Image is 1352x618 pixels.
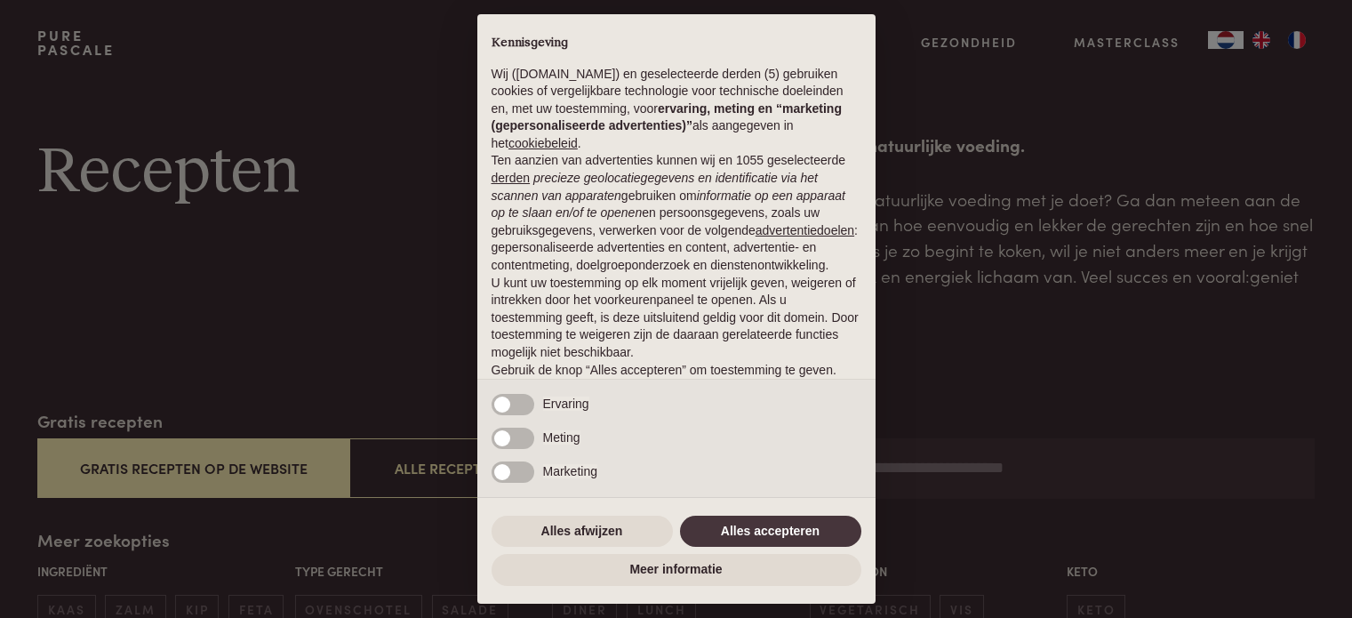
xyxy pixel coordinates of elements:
[508,136,578,150] a: cookiebeleid
[492,66,861,153] p: Wij ([DOMAIN_NAME]) en geselecteerde derden (5) gebruiken cookies of vergelijkbare technologie vo...
[492,36,861,52] h2: Kennisgeving
[492,171,818,203] em: precieze geolocatiegegevens en identificatie via het scannen van apparaten
[492,362,861,414] p: Gebruik de knop “Alles accepteren” om toestemming te geven. Gebruik de knop “Alles afwijzen” om d...
[492,554,861,586] button: Meer informatie
[492,170,531,188] button: derden
[492,101,842,133] strong: ervaring, meting en “marketing (gepersonaliseerde advertenties)”
[543,397,589,411] span: Ervaring
[492,152,861,274] p: Ten aanzien van advertenties kunnen wij en 1055 geselecteerde gebruiken om en persoonsgegevens, z...
[492,516,673,548] button: Alles afwijzen
[680,516,861,548] button: Alles accepteren
[492,189,846,221] em: informatie op een apparaat op te slaan en/of te openen
[492,275,861,362] p: U kunt uw toestemming op elk moment vrijelijk geven, weigeren of intrekken door het voorkeurenpan...
[756,222,854,240] button: advertentiedoelen
[543,464,597,478] span: Marketing
[543,430,580,445] span: Meting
